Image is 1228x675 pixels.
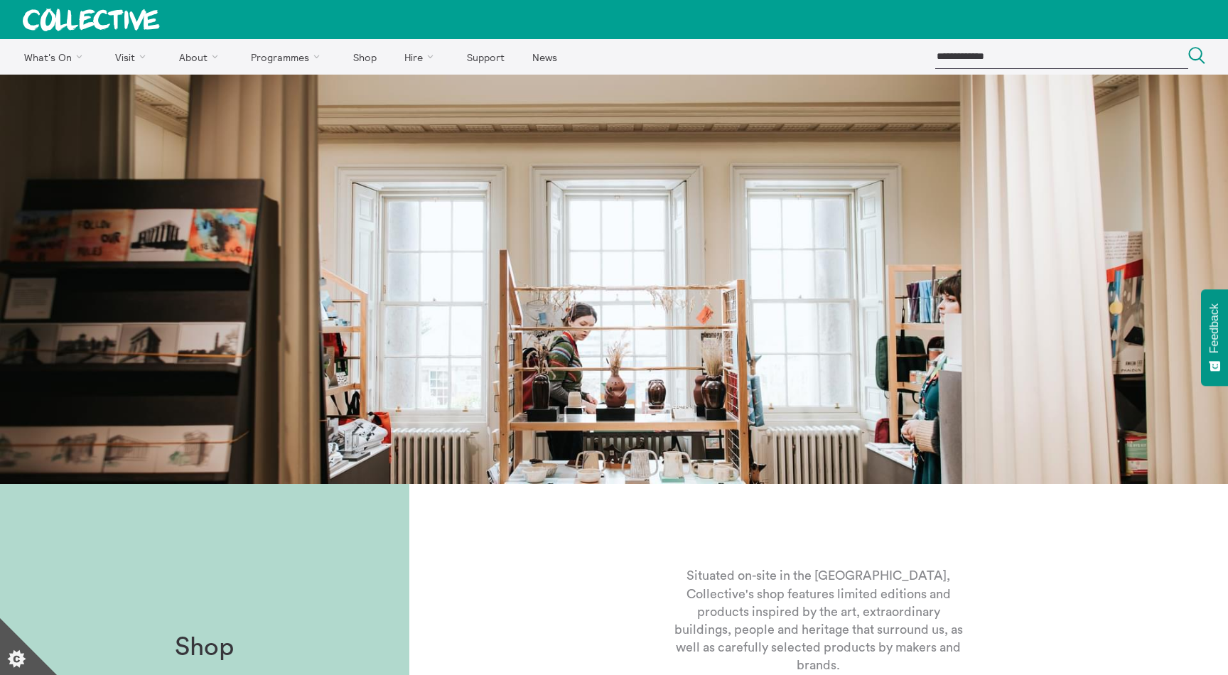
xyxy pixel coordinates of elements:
[672,567,965,674] p: Situated on-site in the [GEOGRAPHIC_DATA], Collective's shop features limited editions and produc...
[519,39,569,75] a: News
[239,39,338,75] a: Programmes
[392,39,452,75] a: Hire
[1208,303,1221,353] span: Feedback
[166,39,236,75] a: About
[454,39,517,75] a: Support
[11,39,100,75] a: What's On
[340,39,389,75] a: Shop
[103,39,164,75] a: Visit
[175,633,234,662] h1: Shop
[1201,289,1228,386] button: Feedback - Show survey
